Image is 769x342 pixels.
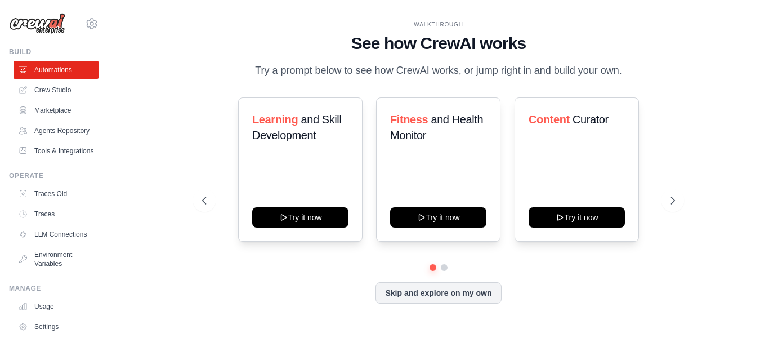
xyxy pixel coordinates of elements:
[390,207,486,228] button: Try it now
[249,63,628,79] p: Try a prompt below to see how CrewAI works, or jump right in and build your own.
[375,282,501,304] button: Skip and explore on my own
[202,20,675,29] div: WALKTHROUGH
[14,142,99,160] a: Tools & Integrations
[14,297,99,316] a: Usage
[14,246,99,273] a: Environment Variables
[14,205,99,223] a: Traces
[202,33,675,54] h1: See how CrewAI works
[9,284,99,293] div: Manage
[14,318,99,336] a: Settings
[390,113,483,141] span: and Health Monitor
[14,81,99,99] a: Crew Studio
[9,47,99,56] div: Build
[14,225,99,243] a: LLM Connections
[9,171,99,180] div: Operate
[14,101,99,119] a: Marketplace
[529,113,570,126] span: Content
[390,113,428,126] span: Fitness
[14,185,99,203] a: Traces Old
[9,13,65,34] img: Logo
[529,207,625,228] button: Try it now
[14,122,99,140] a: Agents Repository
[252,113,341,141] span: and Skill Development
[573,113,609,126] span: Curator
[252,207,348,228] button: Try it now
[252,113,298,126] span: Learning
[14,61,99,79] a: Automations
